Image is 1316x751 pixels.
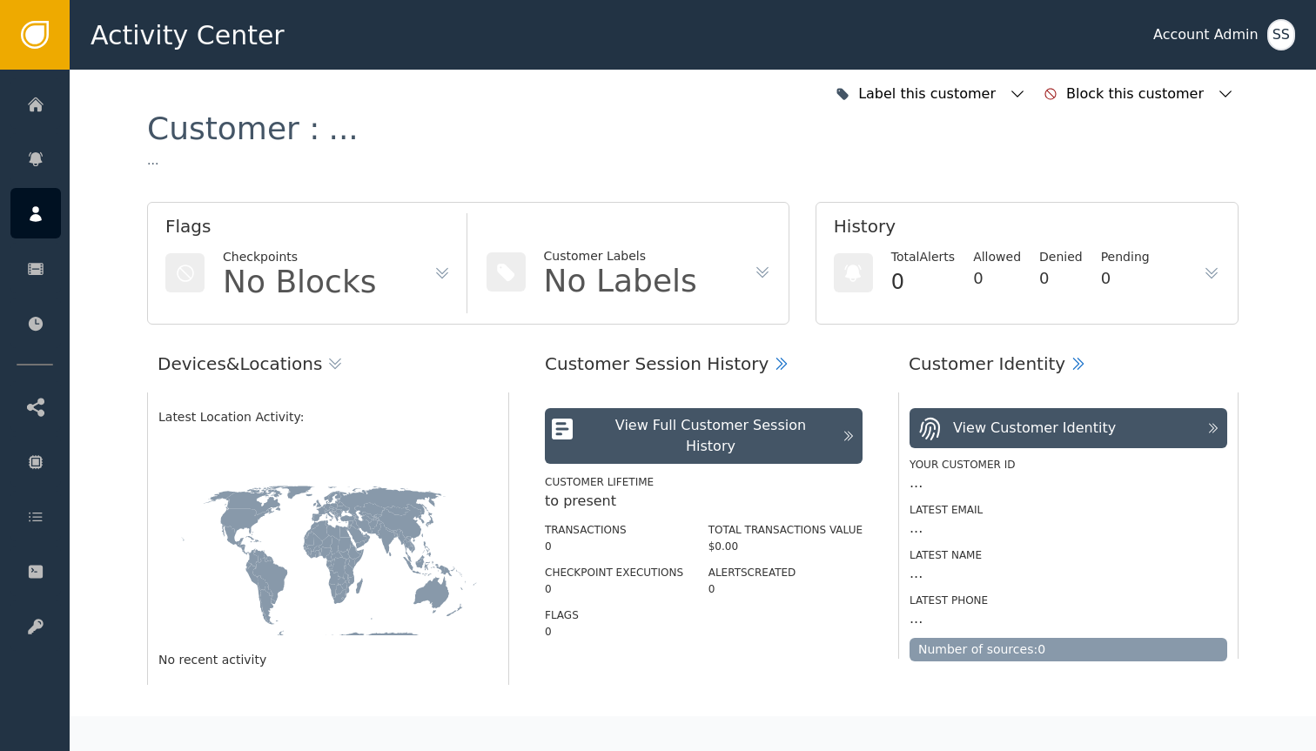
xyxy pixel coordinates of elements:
div: No Labels [544,265,697,297]
div: Devices & Locations [158,351,322,377]
label: Checkpoint Executions [545,567,683,579]
div: 0 [545,539,683,554]
span: Activity Center [91,16,285,55]
div: Label this customer [858,84,1000,104]
div: Total Alerts [891,248,955,266]
div: 0 [708,581,863,597]
div: Allowed [973,248,1021,266]
div: Customer Session History [545,351,769,377]
div: Latest Location Activity: [158,408,498,426]
label: Total Transactions Value [708,524,863,536]
div: ... [328,113,358,144]
button: Label this customer [831,75,1031,113]
div: Latest Phone [910,593,1227,608]
div: Customer Identity [909,351,1065,377]
div: 0 [1039,266,1083,290]
label: Alerts Created [708,567,796,579]
div: Flags [165,213,451,248]
label: Customer Lifetime [545,476,654,488]
button: Block this customer [1039,75,1239,113]
div: No recent activity [158,651,498,669]
div: Number of sources: 0 [910,638,1227,661]
div: Checkpoints [223,248,377,266]
div: Latest Email [910,502,1227,518]
div: 0 [891,266,955,298]
label: Transactions [545,524,627,536]
button: View Customer Identity [910,408,1227,448]
div: History [834,213,1220,248]
div: Latest Name [910,547,1227,563]
div: 0 [545,581,683,597]
div: to present [545,491,863,512]
div: 0 [1101,266,1150,290]
div: Account Admin [1153,24,1259,45]
div: 0 [973,266,1021,290]
div: Customer Labels [544,247,697,265]
div: No Blocks [223,266,377,298]
div: Denied [1039,248,1083,266]
div: $0.00 [708,539,863,554]
div: ... [910,518,1227,539]
div: Block this customer [1066,84,1208,104]
div: Your Customer ID [910,457,1227,473]
div: ... [910,473,1227,493]
div: 0 [545,624,683,640]
div: Pending [1101,248,1150,266]
div: ... [910,608,1227,629]
div: Customer : [147,113,359,144]
div: ... [147,144,158,176]
div: View Full Customer Session History [588,415,833,457]
div: View Customer Identity [953,418,1116,439]
label: Flags [545,609,579,621]
div: ... [910,563,1227,584]
button: View Full Customer Session History [545,408,863,464]
button: SS [1267,19,1295,50]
